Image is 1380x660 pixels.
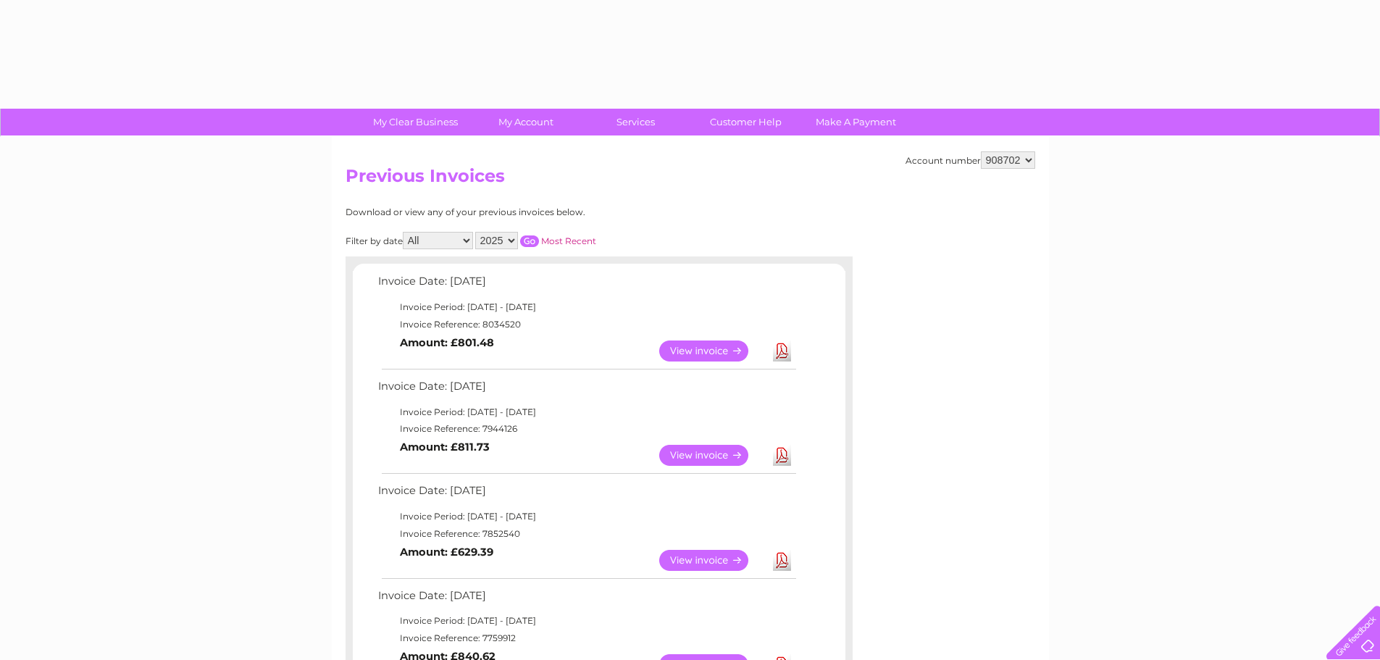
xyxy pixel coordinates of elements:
[400,336,494,349] b: Amount: £801.48
[375,586,798,613] td: Invoice Date: [DATE]
[375,481,798,508] td: Invoice Date: [DATE]
[773,550,791,571] a: Download
[773,445,791,466] a: Download
[659,550,766,571] a: View
[375,298,798,316] td: Invoice Period: [DATE] - [DATE]
[466,109,585,135] a: My Account
[541,235,596,246] a: Most Recent
[576,109,695,135] a: Services
[773,341,791,362] a: Download
[375,630,798,647] td: Invoice Reference: 7759912
[375,404,798,421] td: Invoice Period: [DATE] - [DATE]
[375,420,798,438] td: Invoice Reference: 7944126
[346,166,1035,193] h2: Previous Invoices
[686,109,806,135] a: Customer Help
[375,272,798,298] td: Invoice Date: [DATE]
[375,612,798,630] td: Invoice Period: [DATE] - [DATE]
[375,377,798,404] td: Invoice Date: [DATE]
[400,546,493,559] b: Amount: £629.39
[375,316,798,333] td: Invoice Reference: 8034520
[906,151,1035,169] div: Account number
[659,341,766,362] a: View
[356,109,475,135] a: My Clear Business
[400,440,490,454] b: Amount: £811.73
[346,232,726,249] div: Filter by date
[346,207,726,217] div: Download or view any of your previous invoices below.
[375,525,798,543] td: Invoice Reference: 7852540
[796,109,916,135] a: Make A Payment
[375,508,798,525] td: Invoice Period: [DATE] - [DATE]
[659,445,766,466] a: View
